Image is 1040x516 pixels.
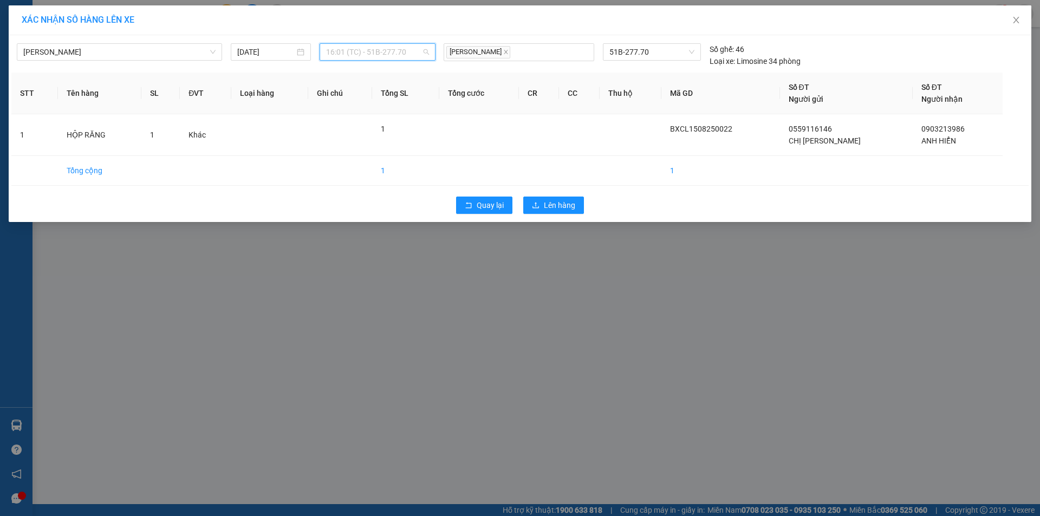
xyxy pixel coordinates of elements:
span: [PERSON_NAME] [446,46,510,58]
span: 0903213986 [921,125,965,133]
span: Loại xe: [710,55,735,67]
span: 51B-277.70 [609,44,694,60]
span: DĐ: [9,69,25,81]
span: upload [532,201,539,210]
th: STT [11,73,58,114]
span: ỦY TÍNH DỤNG BÀ TỨ [9,63,86,120]
th: Loại hàng [231,73,308,114]
th: ĐVT [180,73,231,114]
span: XÁC NHẬN SỐ HÀNG LÊN XE [22,15,134,25]
span: CHỊ [PERSON_NAME] [789,136,861,145]
span: Gửi: [9,10,26,22]
div: [GEOGRAPHIC_DATA] [103,9,213,34]
th: Mã GD [661,73,780,114]
div: 46 [710,43,744,55]
span: 1 [150,130,154,139]
th: Tổng cước [439,73,519,114]
td: 1 [661,156,780,186]
div: CHỊ THY [103,34,213,47]
span: Số ĐT [789,83,809,92]
div: 0355192557 [9,48,96,63]
span: Quay lại [477,199,504,211]
th: Tên hàng [58,73,141,114]
span: Nhận: [103,9,129,21]
th: Thu hộ [600,73,661,114]
span: Người gửi [789,95,823,103]
span: 16:01 (TC) - 51B-277.70 [326,44,429,60]
div: BX [PERSON_NAME] [9,9,96,35]
span: 0559116146 [789,125,832,133]
td: Tổng cộng [58,156,141,186]
span: Số ĐT [921,83,942,92]
span: close [503,49,509,55]
span: Số ghế: [710,43,734,55]
span: Cao Lãnh - Hồ Chí Minh [23,44,216,60]
td: 1 [11,114,58,156]
span: ANH HIỂN [921,136,956,145]
button: uploadLên hàng [523,197,584,214]
td: Khác [180,114,231,156]
input: 15/08/2025 [237,46,295,58]
span: close [1012,16,1020,24]
span: rollback [465,201,472,210]
span: Lên hàng [544,199,575,211]
th: CR [519,73,559,114]
span: BXCL1508250022 [670,125,732,133]
div: Limosine 34 phòng [710,55,801,67]
span: Người nhận [921,95,963,103]
td: HỘP RĂNG [58,114,141,156]
th: SL [141,73,180,114]
div: ANH TÈO [9,35,96,48]
th: CC [559,73,599,114]
button: Close [1001,5,1031,36]
th: Ghi chú [308,73,373,114]
button: rollbackQuay lại [456,197,512,214]
div: 0907462289 [103,47,213,62]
